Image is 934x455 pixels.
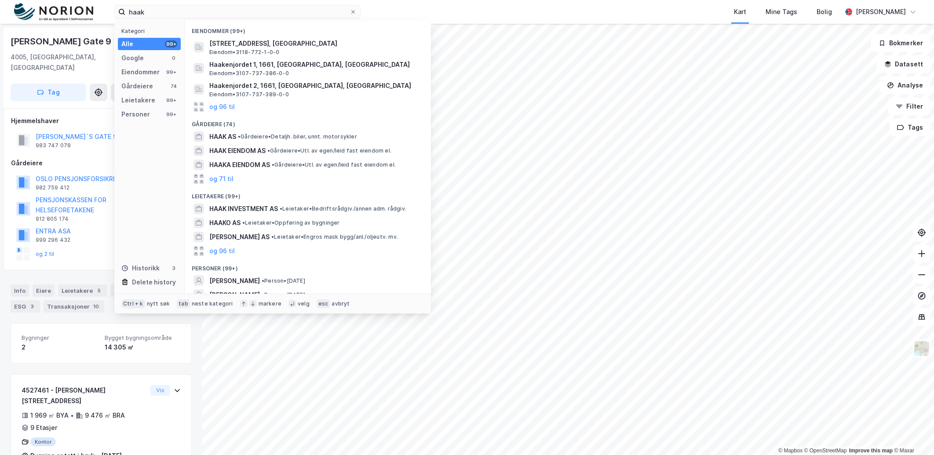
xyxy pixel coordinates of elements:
div: Info [11,284,29,297]
button: og 71 til [209,174,233,184]
span: [PERSON_NAME] [209,290,260,300]
div: 99+ [165,40,177,47]
div: velg [298,300,310,307]
div: 2 [22,342,98,353]
div: Gårdeiere [11,158,191,168]
div: 74 [170,83,177,90]
span: Haakenjordet 2, 1661, [GEOGRAPHIC_DATA], [GEOGRAPHIC_DATA] [209,80,420,91]
div: [PERSON_NAME] Gate 9 [11,34,113,48]
div: Ctrl + k [121,299,145,308]
div: Gårdeiere [121,81,153,91]
div: 0 [170,55,177,62]
span: HAAK INVESTMENT AS [209,204,278,214]
span: • [238,133,241,140]
div: esc [317,299,330,308]
button: Filter [888,98,930,115]
div: 9 Etasjer [30,422,57,433]
div: avbryt [332,300,350,307]
div: Datasett [110,284,143,297]
iframe: Chat Widget [890,413,934,455]
div: 10 [91,302,101,311]
button: Analyse [879,76,930,94]
span: [PERSON_NAME] [209,276,260,286]
div: Leietakere (99+) [185,186,431,202]
span: HAAKO AS [209,218,241,228]
span: Haakenjordet 1, 1661, [GEOGRAPHIC_DATA], [GEOGRAPHIC_DATA] [209,59,420,70]
a: Improve this map [849,448,893,454]
button: Tags [890,119,930,136]
span: • [242,219,245,226]
span: Leietaker • Oppføring av bygninger [242,219,340,226]
button: Tag [11,84,86,101]
span: • [271,233,274,240]
div: Eiere [33,284,55,297]
button: og 96 til [209,246,235,256]
div: markere [259,300,281,307]
div: Kontrollprogram for chat [890,413,934,455]
div: 99+ [165,69,177,76]
div: Mine Tags [766,7,797,17]
div: [PERSON_NAME] [856,7,906,17]
span: • [262,277,264,284]
div: 4527461 - [PERSON_NAME][STREET_ADDRESS] [22,385,147,406]
span: HAAKA EIENDOM AS [209,160,270,170]
span: Person • [DATE] [262,291,305,298]
div: 982 759 412 [36,184,69,191]
div: Google [121,53,144,63]
span: [PERSON_NAME] AS [209,232,270,242]
button: Datasett [877,55,930,73]
button: Vis [150,385,170,396]
div: 5 [95,286,103,295]
span: HAAK AS [209,131,236,142]
div: Kart [734,7,746,17]
div: 999 296 432 [36,237,70,244]
span: Person • [DATE] [262,277,305,284]
span: Eiendom • 3107-737-386-0-0 [209,70,289,77]
div: 1 969 ㎡ BYA [30,410,69,421]
div: Alle [121,39,133,49]
div: ESG [11,300,40,313]
div: Personer [121,109,150,120]
span: Bygninger [22,334,98,342]
div: neste kategori [192,300,233,307]
button: Bokmerker [871,34,930,52]
button: og 96 til [209,102,235,112]
div: Eiendommer [121,67,160,77]
span: Gårdeiere • Utl. av egen/leid fast eiendom el. [272,161,396,168]
div: Hjemmelshaver [11,116,191,126]
span: • [262,291,264,298]
span: Leietaker • Bedriftsrådgiv./annen adm. rådgiv. [280,205,406,212]
div: 983 747 078 [36,142,71,149]
img: Z [913,340,930,357]
div: 3 [28,302,36,311]
div: 99+ [165,97,177,104]
div: Eiendommer (99+) [185,21,431,36]
div: • [70,412,74,419]
div: tab [177,299,190,308]
a: Mapbox [778,448,803,454]
div: 4005, [GEOGRAPHIC_DATA], [GEOGRAPHIC_DATA] [11,52,122,73]
div: Leietakere [58,284,107,297]
div: 9 476 ㎡ BRA [85,410,125,421]
a: OpenStreetMap [804,448,847,454]
span: Leietaker • Engros mask bygg/anl./oljeutv. mv. [271,233,398,240]
span: Eiendom • 3107-737-389-0-0 [209,91,289,98]
div: Transaksjoner [44,300,104,313]
span: • [267,147,270,154]
div: Historikk [121,263,160,273]
img: norion-logo.80e7a08dc31c2e691866.png [14,3,93,21]
span: Gårdeiere • Utl. av egen/leid fast eiendom el. [267,147,391,154]
span: [STREET_ADDRESS], [GEOGRAPHIC_DATA] [209,38,420,49]
span: Gårdeiere • Detaljh. biler, unnt. motorsykler [238,133,357,140]
input: Søk på adresse, matrikkel, gårdeiere, leietakere eller personer [125,5,350,18]
span: Bygget bygningsområde [105,334,181,342]
div: nytt søk [147,300,170,307]
div: Personer (99+) [185,258,431,274]
span: • [280,205,282,212]
div: 14 305 ㎡ [105,342,181,353]
div: 99+ [165,111,177,118]
div: Delete history [132,277,176,288]
div: 912 805 174 [36,215,69,222]
div: Bolig [817,7,832,17]
span: HAAK EIENDOM AS [209,146,266,156]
